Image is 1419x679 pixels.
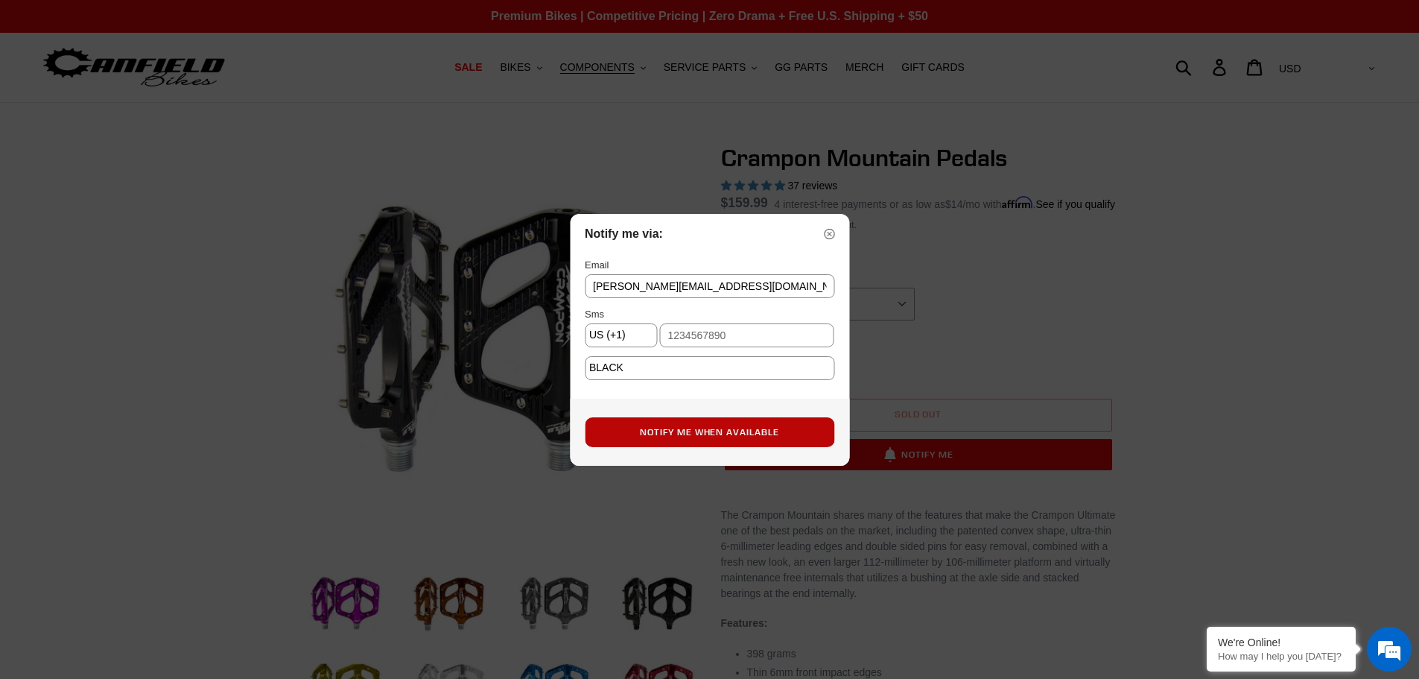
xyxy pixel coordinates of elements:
[585,225,834,243] div: Notify me via:
[16,82,39,104] div: Navigation go back
[86,188,206,338] span: We're online!
[585,274,834,298] input: Email Address ...
[1218,651,1345,662] p: How may I help you today?
[48,75,85,112] img: d_696896380_company_1647369064580_696896380
[585,417,834,447] button: Notify Me When Available
[585,307,604,322] div: Sms
[824,229,834,239] img: close-circle icon
[1218,637,1345,648] div: We're Online!
[585,258,609,273] div: Email
[7,407,284,459] textarea: Type your message and hit 'Enter'
[659,323,834,347] input: 1234567890
[244,7,280,43] div: Minimize live chat window
[100,83,273,103] div: Chat with us now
